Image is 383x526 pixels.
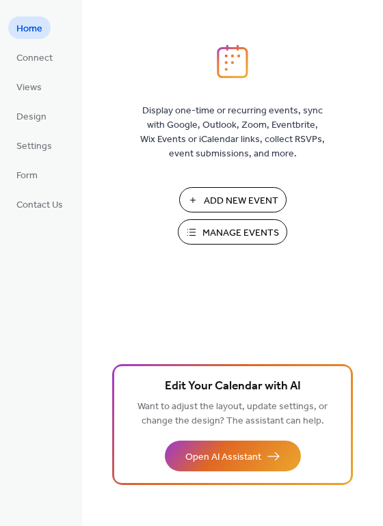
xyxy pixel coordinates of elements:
span: Edit Your Calendar with AI [165,377,301,396]
span: Form [16,169,38,183]
a: Views [8,75,50,98]
a: Design [8,105,55,127]
img: logo_icon.svg [217,44,248,79]
a: Settings [8,134,60,156]
span: Manage Events [202,226,279,240]
a: Home [8,16,51,39]
span: Display one-time or recurring events, sync with Google, Outlook, Zoom, Eventbrite, Wix Events or ... [140,104,325,161]
button: Open AI Assistant [165,441,301,471]
a: Form [8,163,46,186]
button: Add New Event [179,187,287,212]
span: Want to adjust the layout, update settings, or change the design? The assistant can help. [137,398,328,430]
span: Settings [16,139,52,154]
span: Contact Us [16,198,63,212]
span: Views [16,81,42,95]
span: Open AI Assistant [185,450,261,465]
a: Connect [8,46,61,68]
span: Home [16,22,42,36]
span: Design [16,110,47,124]
span: Add New Event [204,194,278,208]
a: Contact Us [8,193,71,215]
button: Manage Events [178,219,287,245]
span: Connect [16,51,53,66]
